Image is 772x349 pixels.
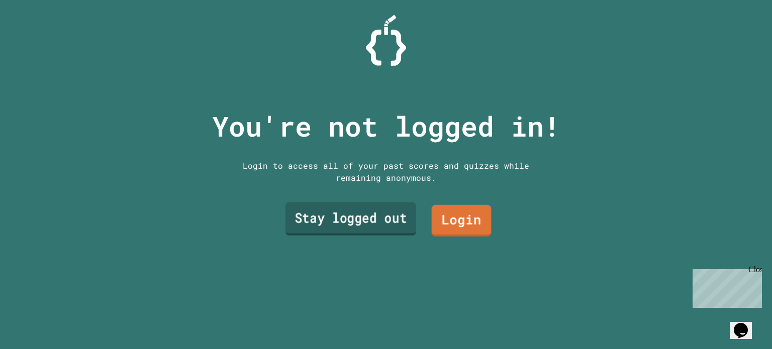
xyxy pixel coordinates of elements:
[4,4,69,64] div: Chat with us now!Close
[730,309,762,339] iframe: chat widget
[235,160,537,184] div: Login to access all of your past scores and quizzes while remaining anonymous.
[689,265,762,308] iframe: chat widget
[285,202,416,236] a: Stay logged out
[432,205,492,237] a: Login
[212,105,560,147] p: You're not logged in!
[366,15,406,66] img: Logo.svg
